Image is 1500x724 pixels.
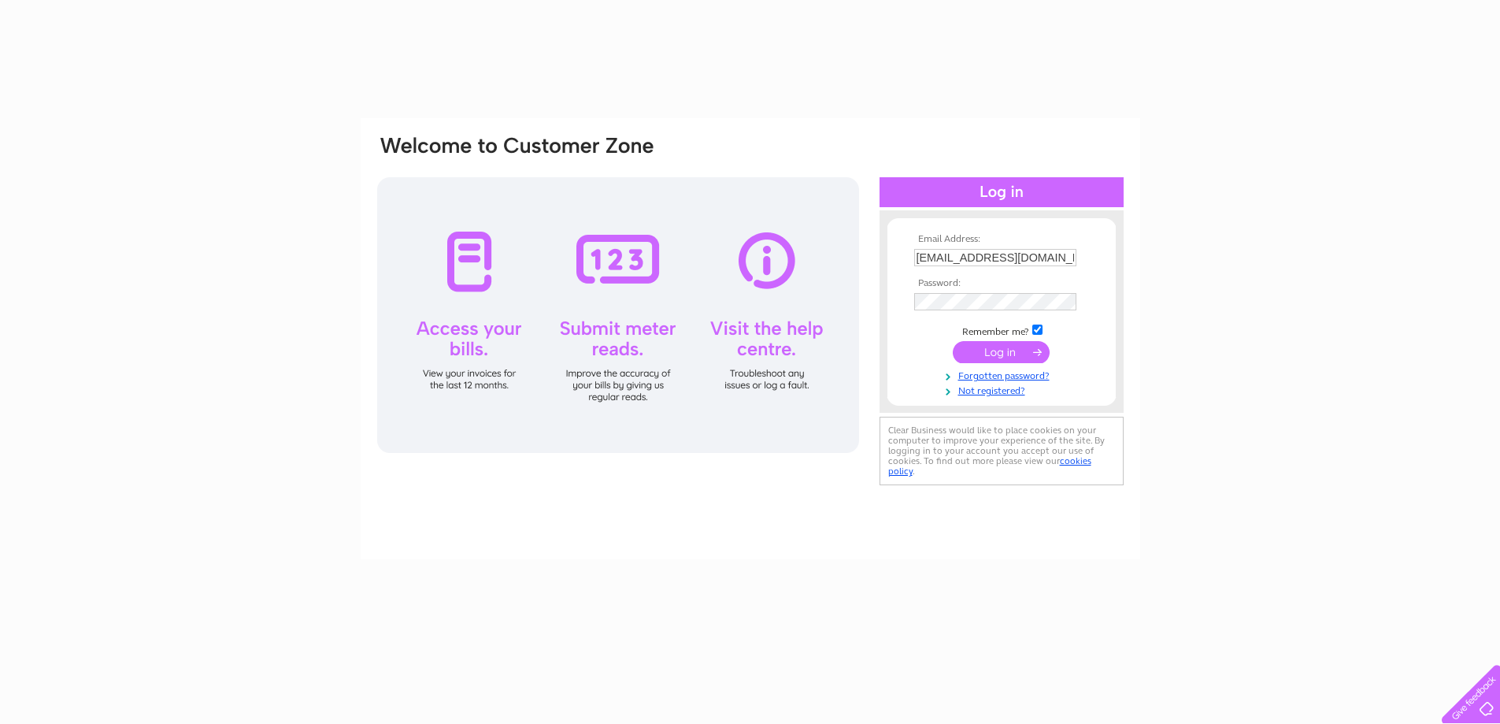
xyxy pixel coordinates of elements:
div: Clear Business would like to place cookies on your computer to improve your experience of the sit... [880,417,1124,485]
th: Email Address: [910,234,1093,245]
a: cookies policy [888,455,1091,477]
input: Submit [953,341,1050,363]
a: Not registered? [914,382,1093,397]
a: Forgotten password? [914,367,1093,382]
th: Password: [910,278,1093,289]
td: Remember me? [910,322,1093,338]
